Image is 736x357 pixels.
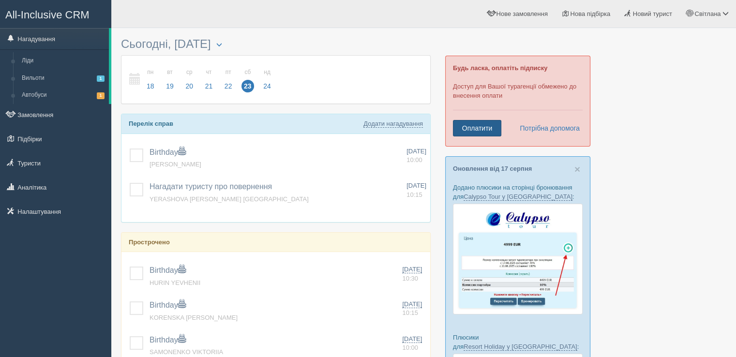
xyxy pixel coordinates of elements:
[150,314,238,321] a: KORENSKA [PERSON_NAME]
[121,38,431,50] h3: Сьогодні, [DATE]
[570,10,610,17] span: Нова підбірка
[261,68,273,76] small: нд
[150,148,186,156] a: Birthday
[144,68,157,76] small: пн
[402,344,418,351] span: 10:00
[633,10,672,17] span: Новий турист
[222,80,235,92] span: 22
[17,87,109,104] a: Автобуси1
[150,336,186,344] a: Birthday
[17,70,109,87] a: Вильоти1
[406,148,426,155] span: [DATE]
[144,80,157,92] span: 18
[239,63,257,96] a: сб 23
[496,10,547,17] span: Нове замовлення
[464,193,572,201] a: Calypso Tour у [GEOGRAPHIC_DATA]
[453,204,583,314] img: calypso-tour-proposal-crm-for-travel-agency.jpg
[5,9,90,21] span: All-Inclusive CRM
[150,279,200,286] a: HURIN YEVHENII
[203,68,215,76] small: чт
[406,191,422,198] span: 10:15
[363,120,423,128] a: Додати нагадування
[219,63,238,96] a: пт 22
[150,348,223,356] a: SAMONENKO VIKTORIIA
[261,80,273,92] span: 24
[17,52,109,70] a: Ліди
[402,300,426,318] a: [DATE] 10:15
[129,120,173,127] b: Перелік справ
[241,80,254,92] span: 23
[402,265,426,283] a: [DATE] 10:30
[97,92,105,99] span: 1
[150,161,201,168] a: [PERSON_NAME]
[406,181,426,199] a: [DATE] 10:15
[164,68,176,76] small: вт
[402,335,426,353] a: [DATE] 10:00
[402,309,418,316] span: 10:15
[222,68,235,76] small: пт
[203,80,215,92] span: 21
[574,164,580,174] button: Close
[241,68,254,76] small: сб
[464,343,577,351] a: Resort Holiday у [GEOGRAPHIC_DATA]
[406,147,426,165] a: [DATE] 10:00
[200,63,218,96] a: чт 21
[453,165,532,172] a: Оновлення від 17 серпня
[445,56,590,147] div: Доступ для Вашої турагенції обмежено до внесення оплати
[180,63,198,96] a: ср 20
[406,156,422,164] span: 10:00
[402,275,418,282] span: 10:30
[150,182,272,191] a: Нагадати туристу про повернення
[453,64,547,72] b: Будь ласка, оплатіть підписку
[150,301,186,309] a: Birthday
[574,164,580,175] span: ×
[150,266,186,274] a: Birthday
[141,63,160,96] a: пн 18
[183,68,195,76] small: ср
[258,63,274,96] a: нд 24
[402,335,422,343] span: [DATE]
[406,182,426,189] span: [DATE]
[0,0,111,27] a: All-Inclusive CRM
[129,238,170,246] b: Прострочено
[694,10,721,17] span: Світлана
[164,80,176,92] span: 19
[161,63,179,96] a: вт 19
[183,80,195,92] span: 20
[150,195,309,203] a: YERASHOVA [PERSON_NAME] [GEOGRAPHIC_DATA]
[453,333,583,351] p: Плюсики для :
[513,120,580,136] a: Потрібна допомога
[97,75,105,82] span: 1
[453,183,583,201] p: Додано плюсики на сторінці бронювання для :
[402,300,422,308] span: [DATE]
[402,266,422,273] span: [DATE]
[453,120,501,136] a: Оплатити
